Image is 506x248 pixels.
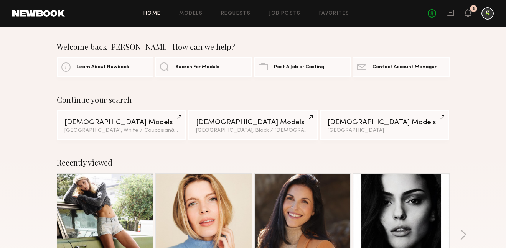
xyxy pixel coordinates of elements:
[353,57,449,77] a: Contact Account Manager
[254,57,351,77] a: Post A Job or Casting
[143,11,161,16] a: Home
[171,128,208,133] span: & 2 other filter s
[57,57,153,77] a: Learn About Newbook
[472,7,475,11] div: 2
[320,110,449,140] a: [DEMOGRAPHIC_DATA] Models[GEOGRAPHIC_DATA]
[372,65,437,70] span: Contact Account Manager
[77,65,129,70] span: Learn About Newbook
[57,95,450,104] div: Continue your search
[57,42,450,51] div: Welcome back [PERSON_NAME]! How can we help?
[64,128,178,133] div: [GEOGRAPHIC_DATA], White / Caucasian
[57,110,186,140] a: [DEMOGRAPHIC_DATA] Models[GEOGRAPHIC_DATA], White / Caucasian&2other filters
[328,128,442,133] div: [GEOGRAPHIC_DATA]
[179,11,203,16] a: Models
[188,110,318,140] a: [DEMOGRAPHIC_DATA] Models[GEOGRAPHIC_DATA], Black / [DEMOGRAPHIC_DATA]
[221,11,251,16] a: Requests
[319,11,349,16] a: Favorites
[328,119,442,126] div: [DEMOGRAPHIC_DATA] Models
[155,57,252,77] a: Search For Models
[274,65,324,70] span: Post A Job or Casting
[196,119,310,126] div: [DEMOGRAPHIC_DATA] Models
[64,119,178,126] div: [DEMOGRAPHIC_DATA] Models
[175,65,219,70] span: Search For Models
[269,11,301,16] a: Job Posts
[57,158,450,167] div: Recently viewed
[196,128,310,133] div: [GEOGRAPHIC_DATA], Black / [DEMOGRAPHIC_DATA]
